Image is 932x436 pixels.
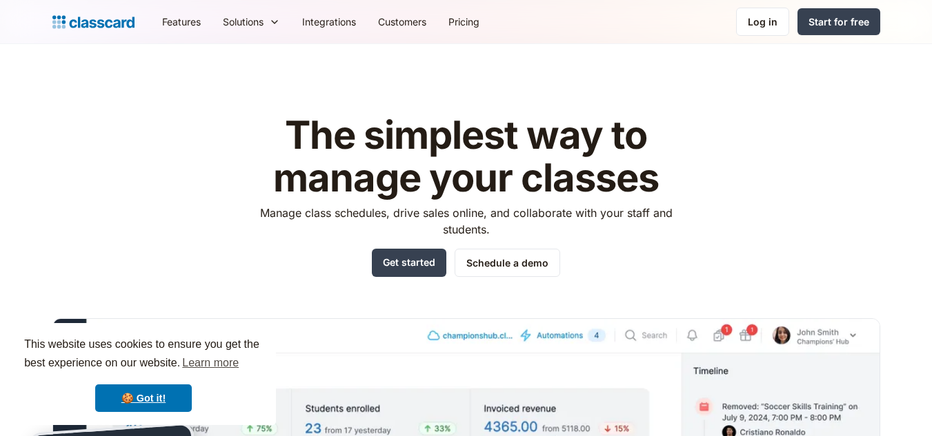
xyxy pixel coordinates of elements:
p: Manage class schedules, drive sales online, and collaborate with your staff and students. [247,205,685,238]
a: Features [151,6,212,37]
div: Solutions [223,14,264,29]
div: cookieconsent [11,323,276,425]
a: Customers [367,6,437,37]
a: Schedule a demo [455,249,560,277]
a: learn more about cookies [180,353,241,373]
a: Log in [736,8,789,36]
div: Log in [748,14,777,29]
div: Solutions [212,6,291,37]
h1: The simplest way to manage your classes [247,114,685,199]
div: Start for free [809,14,869,29]
a: home [52,12,135,32]
a: Pricing [437,6,490,37]
a: dismiss cookie message [95,384,192,412]
span: This website uses cookies to ensure you get the best experience on our website. [24,336,263,373]
a: Integrations [291,6,367,37]
a: Get started [372,249,446,277]
a: Start for free [797,8,880,35]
